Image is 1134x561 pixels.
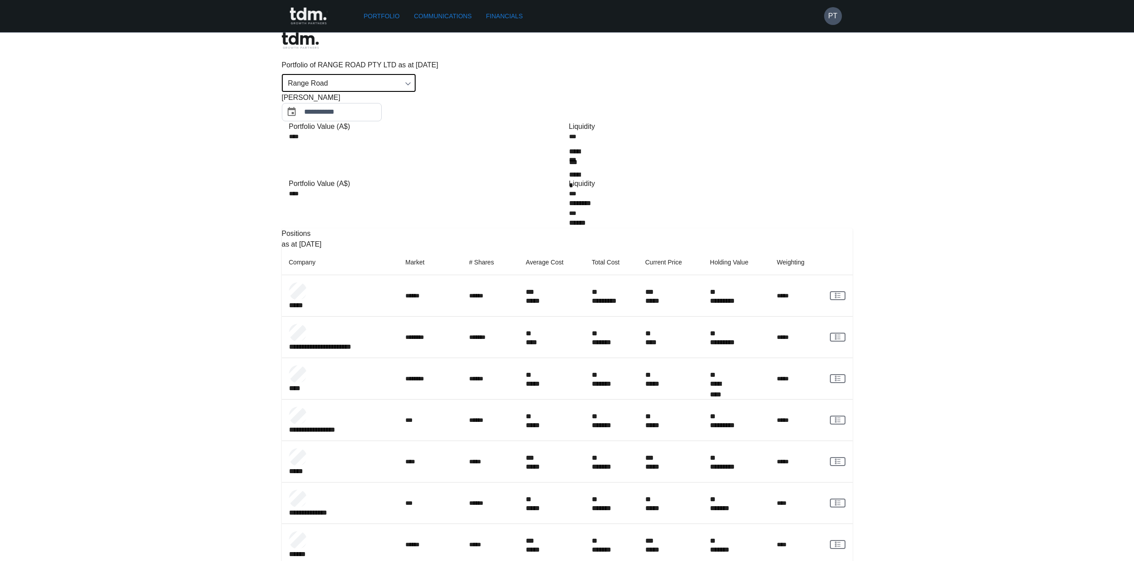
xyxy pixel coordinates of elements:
[482,8,526,25] a: Financials
[282,250,399,275] th: Company
[282,74,416,92] div: Range Road
[638,250,703,275] th: Current Price
[462,250,519,275] th: # Shares
[830,457,845,466] a: View Client Communications
[830,291,845,300] a: View Client Communications
[289,178,565,189] div: Portfolio Value (A$)
[830,333,845,342] a: View Client Communications
[835,334,840,339] g: rgba(16, 24, 40, 0.6
[282,60,853,70] p: Portfolio of RANGE ROAD PTY LTD as at [DATE]
[824,7,842,25] button: PT
[282,92,341,103] span: [PERSON_NAME]
[410,8,475,25] a: Communications
[835,293,840,298] g: rgba(16, 24, 40, 0.6
[585,250,638,275] th: Total Cost
[569,178,845,189] div: Liquidity
[835,542,840,547] g: rgba(16, 24, 40, 0.6
[569,121,845,132] div: Liquidity
[835,376,840,381] g: rgba(16, 24, 40, 0.6
[830,499,845,507] a: View Client Communications
[830,374,845,383] a: View Client Communications
[835,500,840,505] g: rgba(16, 24, 40, 0.6
[519,250,585,275] th: Average Cost
[830,540,845,549] a: View Client Communications
[703,250,770,275] th: Holding Value
[398,250,462,275] th: Market
[835,417,840,422] g: rgba(16, 24, 40, 0.6
[360,8,404,25] a: Portfolio
[282,228,853,239] p: Positions
[770,250,823,275] th: Weighting
[283,103,301,121] button: Choose date, selected date is Aug 31, 2025
[289,121,565,132] div: Portfolio Value (A$)
[830,416,845,425] a: View Client Communications
[282,239,853,250] p: as at [DATE]
[828,11,837,21] h6: PT
[835,459,840,464] g: rgba(16, 24, 40, 0.6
